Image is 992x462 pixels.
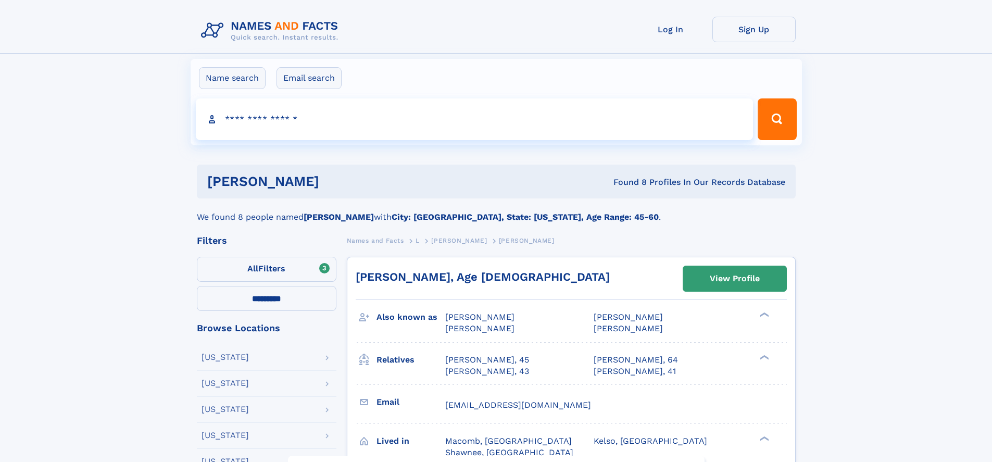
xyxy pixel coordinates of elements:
a: [PERSON_NAME], 45 [445,354,529,366]
h3: Lived in [376,432,445,450]
div: Found 8 Profiles In Our Records Database [466,177,785,188]
b: [PERSON_NAME] [304,212,374,222]
a: L [416,234,420,247]
span: [PERSON_NAME] [445,312,514,322]
div: [US_STATE] [202,379,249,388]
button: Search Button [758,98,796,140]
span: Macomb, [GEOGRAPHIC_DATA] [445,436,572,446]
label: Name search [199,67,266,89]
span: [PERSON_NAME] [445,323,514,333]
label: Email search [277,67,342,89]
span: All [247,264,258,273]
input: search input [196,98,754,140]
span: [PERSON_NAME] [431,237,487,244]
a: Sign Up [712,17,796,42]
div: Browse Locations [197,323,336,333]
span: [EMAIL_ADDRESS][DOMAIN_NAME] [445,400,591,410]
span: [PERSON_NAME] [594,323,663,333]
div: [US_STATE] [202,353,249,361]
div: [US_STATE] [202,431,249,440]
div: ❯ [757,354,770,360]
a: [PERSON_NAME] [431,234,487,247]
b: City: [GEOGRAPHIC_DATA], State: [US_STATE], Age Range: 45-60 [392,212,659,222]
label: Filters [197,257,336,282]
h3: Also known as [376,308,445,326]
h1: [PERSON_NAME] [207,175,467,188]
div: ❯ [757,311,770,318]
h3: Email [376,393,445,411]
span: [PERSON_NAME] [594,312,663,322]
img: Logo Names and Facts [197,17,347,45]
div: ❯ [757,435,770,442]
span: Kelso, [GEOGRAPHIC_DATA] [594,436,707,446]
span: Shawnee, [GEOGRAPHIC_DATA] [445,447,573,457]
div: Filters [197,236,336,245]
span: L [416,237,420,244]
a: Names and Facts [347,234,404,247]
a: View Profile [683,266,786,291]
a: Log In [629,17,712,42]
span: [PERSON_NAME] [499,237,555,244]
a: [PERSON_NAME], 41 [594,366,676,377]
h3: Relatives [376,351,445,369]
a: [PERSON_NAME], 43 [445,366,529,377]
div: View Profile [710,267,760,291]
div: We found 8 people named with . [197,198,796,223]
a: [PERSON_NAME], Age [DEMOGRAPHIC_DATA] [356,270,610,283]
a: [PERSON_NAME], 64 [594,354,678,366]
div: [US_STATE] [202,405,249,414]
